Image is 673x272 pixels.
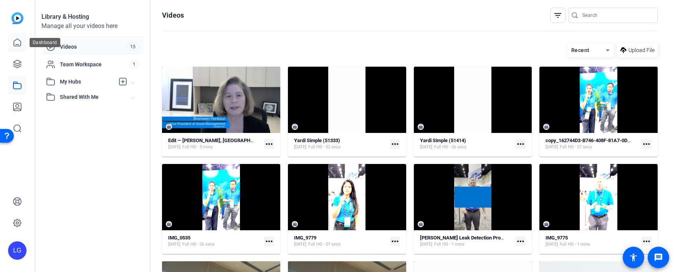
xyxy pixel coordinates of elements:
[168,235,190,241] strong: IMG_0535
[41,12,144,21] div: Library & Hosting
[546,235,638,247] a: IMG_9775[DATE]Full HD - 1 mins
[560,241,590,247] span: Full HD - 1 mins
[41,21,144,31] div: Manage all your videos here
[434,144,466,150] span: Full HD - 26 secs
[546,235,568,241] strong: IMG_9775
[546,138,655,143] strong: copy_162744D3-B746-408F-81A7-0DB752723861
[571,47,590,53] span: Recent
[420,138,466,143] strong: Yardi Simple (51414)
[390,236,400,246] mat-icon: more_horiz
[294,235,387,247] a: IMG_9779[DATE]Full HD - 37 secs
[127,43,139,51] span: 15
[434,241,465,247] span: Full HD - 1 mins
[308,241,341,247] span: Full HD - 37 secs
[628,46,655,54] span: Upload File
[642,139,652,149] mat-icon: more_horiz
[264,139,274,149] mat-icon: more_horiz
[516,139,526,149] mat-icon: more_horiz
[617,43,658,57] button: Upload File
[560,144,592,150] span: Full HD - 27 secs
[629,253,638,262] mat-icon: accessibility
[182,144,213,150] span: Full HD - 3 mins
[8,241,26,260] div: LG
[41,74,144,89] mat-expansion-panel-header: My Hubs
[12,12,23,24] img: blue-gradient.svg
[420,138,513,150] a: Yardi Simple (51414)[DATE]Full HD - 26 secs
[294,144,306,150] span: [DATE]
[294,241,306,247] span: [DATE]
[420,144,432,150] span: [DATE]
[168,138,261,150] a: Edit — [PERSON_NAME], [GEOGRAPHIC_DATA][DATE]Full HD - 3 mins
[182,241,215,247] span: Full HD - 26 secs
[30,38,60,47] div: Dashboard
[162,11,184,20] h1: Videos
[168,241,180,247] span: [DATE]
[168,235,261,247] a: IMG_0535[DATE]Full HD - 26 secs
[129,60,139,69] span: 1
[420,235,508,241] strong: [PERSON_NAME] Leak Detection Promo
[420,241,432,247] span: [DATE]
[60,78,114,86] span: My Hubs
[642,236,652,246] mat-icon: more_horiz
[516,236,526,246] mat-icon: more_horiz
[546,138,638,150] a: copy_162744D3-B746-408F-81A7-0DB752723861[DATE]Full HD - 27 secs
[294,138,387,150] a: Yardi Simple (51333)[DATE]Full HD - 32 secs
[60,93,131,101] span: Shared With Me
[654,253,663,262] mat-icon: message
[60,61,129,68] span: Team Workspace
[168,138,271,143] strong: Edit — [PERSON_NAME], [GEOGRAPHIC_DATA]
[582,11,652,20] input: Search
[294,235,316,241] strong: IMG_9779
[546,241,558,247] span: [DATE]
[390,139,400,149] mat-icon: more_horiz
[553,11,562,20] mat-icon: filter_list
[546,144,558,150] span: [DATE]
[168,144,180,150] span: [DATE]
[420,235,513,247] a: [PERSON_NAME] Leak Detection Promo[DATE]Full HD - 1 mins
[264,236,274,246] mat-icon: more_horiz
[294,138,340,143] strong: Yardi Simple (51333)
[308,144,341,150] span: Full HD - 32 secs
[41,89,144,105] mat-expansion-panel-header: Shared With Me
[60,43,127,51] span: Videos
